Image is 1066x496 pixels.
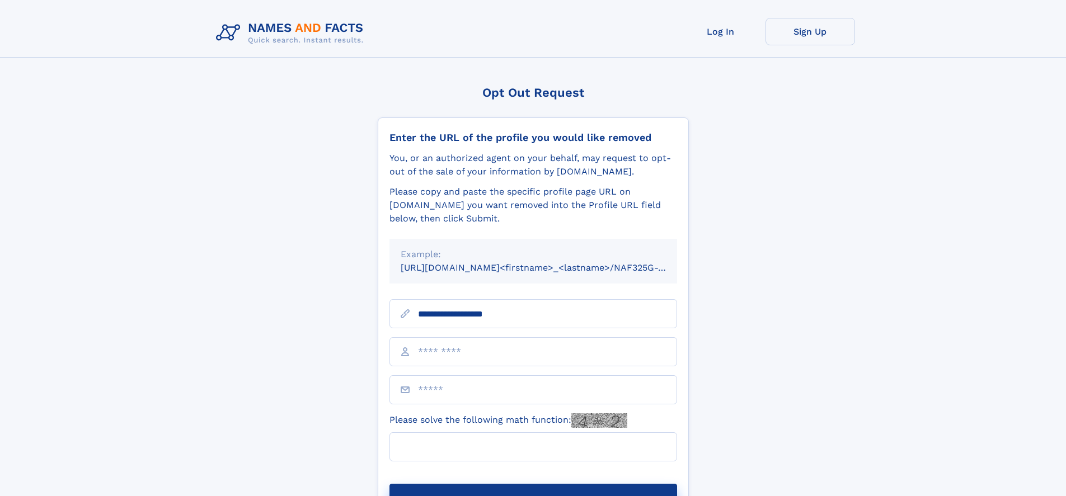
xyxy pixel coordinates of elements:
label: Please solve the following math function: [389,413,627,428]
div: Please copy and paste the specific profile page URL on [DOMAIN_NAME] you want removed into the Pr... [389,185,677,225]
a: Sign Up [766,18,855,45]
a: Log In [676,18,766,45]
div: You, or an authorized agent on your behalf, may request to opt-out of the sale of your informatio... [389,152,677,178]
div: Opt Out Request [378,86,689,100]
div: Enter the URL of the profile you would like removed [389,131,677,144]
div: Example: [401,248,666,261]
small: [URL][DOMAIN_NAME]<firstname>_<lastname>/NAF325G-xxxxxxxx [401,262,698,273]
img: Logo Names and Facts [212,18,373,48]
